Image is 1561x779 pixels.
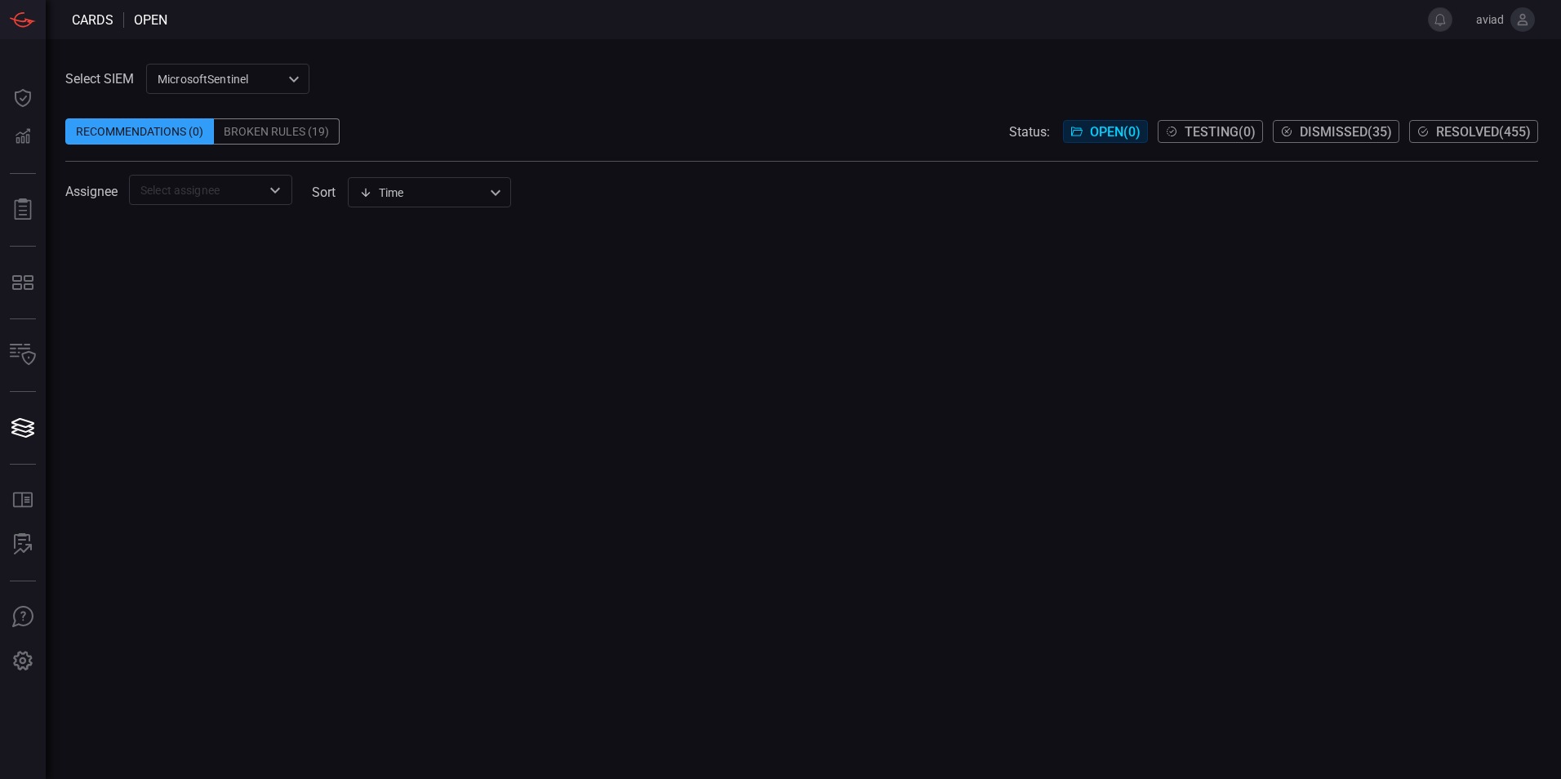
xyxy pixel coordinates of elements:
button: ALERT ANALYSIS [3,525,42,564]
span: Cards [72,12,113,28]
button: Inventory [3,336,42,375]
button: Resolved(455) [1409,120,1538,143]
button: Dismissed(35) [1273,120,1399,143]
span: Resolved ( 455 ) [1436,124,1531,140]
p: MicrosoftSentinel [158,71,283,87]
button: Preferences [3,642,42,681]
div: Broken Rules (19) [214,118,340,145]
button: Cards [3,408,42,447]
span: Testing ( 0 ) [1185,124,1256,140]
button: Ask Us A Question [3,598,42,637]
div: Time [359,185,485,201]
button: Reports [3,190,42,229]
span: Status: [1009,124,1050,140]
button: Detections [3,118,42,157]
button: Dashboard [3,78,42,118]
span: Open ( 0 ) [1090,124,1141,140]
span: open [134,12,167,28]
span: Dismissed ( 35 ) [1300,124,1392,140]
button: Open(0) [1063,120,1148,143]
input: Select assignee [134,180,260,200]
div: Recommendations (0) [65,118,214,145]
button: Rule Catalog [3,481,42,520]
button: Testing(0) [1158,120,1263,143]
button: Open [264,179,287,202]
button: MITRE - Detection Posture [3,263,42,302]
span: Assignee [65,184,118,199]
span: aviad [1459,13,1504,26]
label: Select SIEM [65,71,134,87]
label: sort [312,185,336,200]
